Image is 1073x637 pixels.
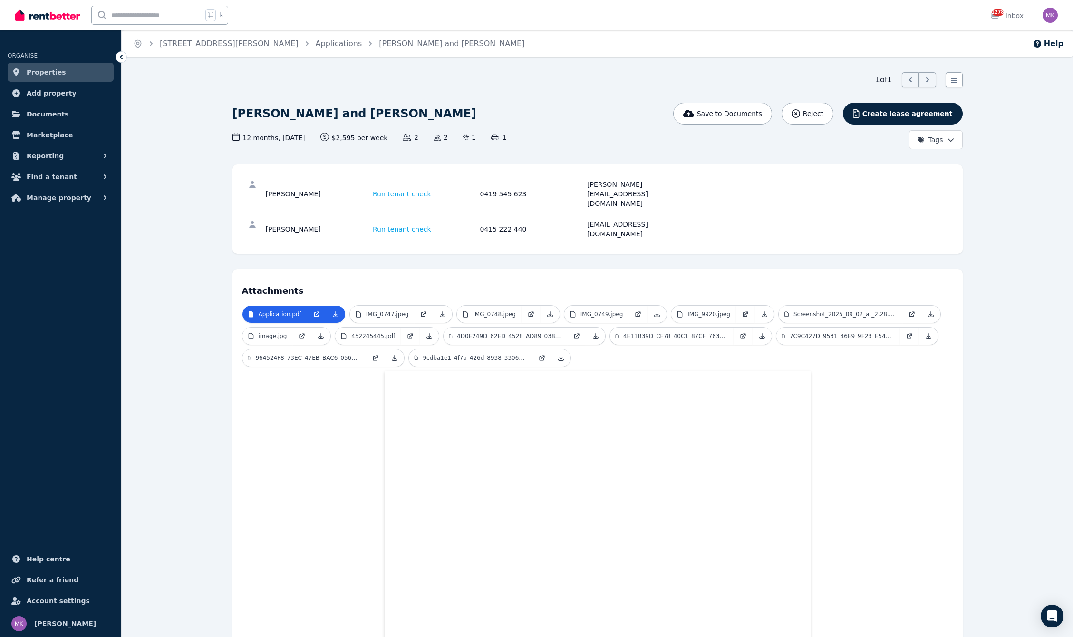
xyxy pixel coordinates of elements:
a: Marketplace [8,125,114,145]
p: 9cdba1e1_4f7a_426d_8938_3306a748a487.jpeg [423,354,526,362]
a: Download Attachment [385,349,404,367]
p: Application.pdf [259,310,301,318]
img: RentBetter [15,8,80,22]
span: k [220,11,223,19]
a: Download Attachment [541,306,560,323]
div: [EMAIL_ADDRESS][DOMAIN_NAME] [587,220,692,239]
a: IMG_0748.jpeg [457,306,522,323]
a: Open in new Tab [522,306,541,323]
a: Help centre [8,550,114,569]
a: 452245445.pdf [335,328,401,345]
a: 4D0E249D_62ED_4528_AD89_038E0020A9E4_1_105_c.jpeg [444,328,567,345]
span: Reporting [27,150,64,162]
a: Download Attachment [586,328,605,345]
span: Tags [917,135,943,145]
span: Manage property [27,192,91,203]
p: 452245445.pdf [351,332,395,340]
span: Refer a friend [27,574,78,586]
span: 12 months , [DATE] [232,133,305,143]
button: Manage property [8,188,114,207]
a: Properties [8,63,114,82]
p: IMG_0747.jpeg [366,310,409,318]
span: Help centre [27,553,70,565]
p: Screenshot_2025_09_02_at_2.28.01 pm.png [793,310,897,318]
span: 1 [491,133,506,142]
a: Download Attachment [433,306,452,323]
div: [PERSON_NAME] [266,180,370,208]
a: Applications [316,39,362,48]
span: Documents [27,108,69,120]
span: $2,595 per week [320,133,388,143]
a: Open in new Tab [900,328,919,345]
span: ORGANISE [8,52,38,59]
img: Maor Kirsner [11,616,27,631]
p: 4D0E249D_62ED_4528_AD89_038E0020A9E4_1_105_c.jpeg [457,332,561,340]
span: Reject [803,109,823,118]
span: Account settings [27,595,90,607]
a: Open in new Tab [292,328,311,345]
a: Open in new Tab [414,306,433,323]
div: Open Intercom Messenger [1041,605,1063,627]
h4: Attachments [242,279,953,298]
a: Open in new Tab [736,306,755,323]
h1: [PERSON_NAME] and [PERSON_NAME] [232,106,476,121]
a: Application.pdf [242,306,307,323]
a: Open in new Tab [401,328,420,345]
a: Account settings [8,591,114,610]
a: Add property [8,84,114,103]
span: Find a tenant [27,171,77,183]
div: [PERSON_NAME][EMAIL_ADDRESS][DOMAIN_NAME] [587,180,692,208]
a: image.jpg [242,328,293,345]
a: Open in new Tab [567,328,586,345]
a: Open in new Tab [734,328,753,345]
a: Download Attachment [753,328,772,345]
span: Properties [27,67,66,78]
button: Reporting [8,146,114,165]
a: Documents [8,105,114,124]
a: Download Attachment [311,328,330,345]
span: Marketplace [27,129,73,141]
div: [PERSON_NAME] [266,220,370,239]
button: Create lease agreement [843,103,962,125]
a: Download Attachment [551,349,570,367]
a: Download Attachment [648,306,667,323]
a: Open in new Tab [532,349,551,367]
a: Download Attachment [326,306,345,323]
a: IMG_9920.jpeg [671,306,736,323]
a: Download Attachment [919,328,938,345]
a: Open in new Tab [902,306,921,323]
span: Create lease agreement [862,109,953,118]
a: [STREET_ADDRESS][PERSON_NAME] [160,39,299,48]
span: [PERSON_NAME] [34,618,96,629]
span: 1 of 1 [875,74,892,86]
a: IMG_0749.jpeg [564,306,629,323]
a: 9cdba1e1_4f7a_426d_8938_3306a748a487.jpeg [409,349,532,367]
a: Open in new Tab [307,306,326,323]
span: Add property [27,87,77,99]
button: Save to Documents [673,103,772,125]
p: IMG_9920.jpeg [687,310,730,318]
a: Open in new Tab [366,349,385,367]
button: Reject [782,103,833,125]
span: 1 [463,133,476,142]
img: Maor Kirsner [1043,8,1058,23]
p: IMG_0748.jpeg [473,310,516,318]
nav: Breadcrumb [122,30,536,57]
button: Help [1033,38,1063,49]
button: Find a tenant [8,167,114,186]
span: Save to Documents [697,109,762,118]
a: 4E11B39D_CF78_40C1_87CF_7638ED961B61_4_5005_c.jpeg [610,328,734,345]
span: Run tenant check [373,189,431,199]
span: 1278 [992,9,1004,16]
a: IMG_0747.jpeg [350,306,415,323]
span: 2 [434,133,448,142]
span: 2 [403,133,418,142]
a: Refer a friend [8,570,114,589]
button: Tags [909,130,963,149]
p: 4E11B39D_CF78_40C1_87CF_7638ED961B61_4_5005_c.jpeg [623,332,728,340]
p: image.jpg [259,332,287,340]
a: 964524F8_73EC_47EB_BAC6_056B5E5A9E79_1_105_c.jpeg [242,349,366,367]
div: 0419 545 623 [480,180,585,208]
a: [PERSON_NAME] and [PERSON_NAME] [379,39,524,48]
a: 7C9C427D_9531_46E9_9F23_E5425B02C6B5_4_5005_c.jpeg [776,328,900,345]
